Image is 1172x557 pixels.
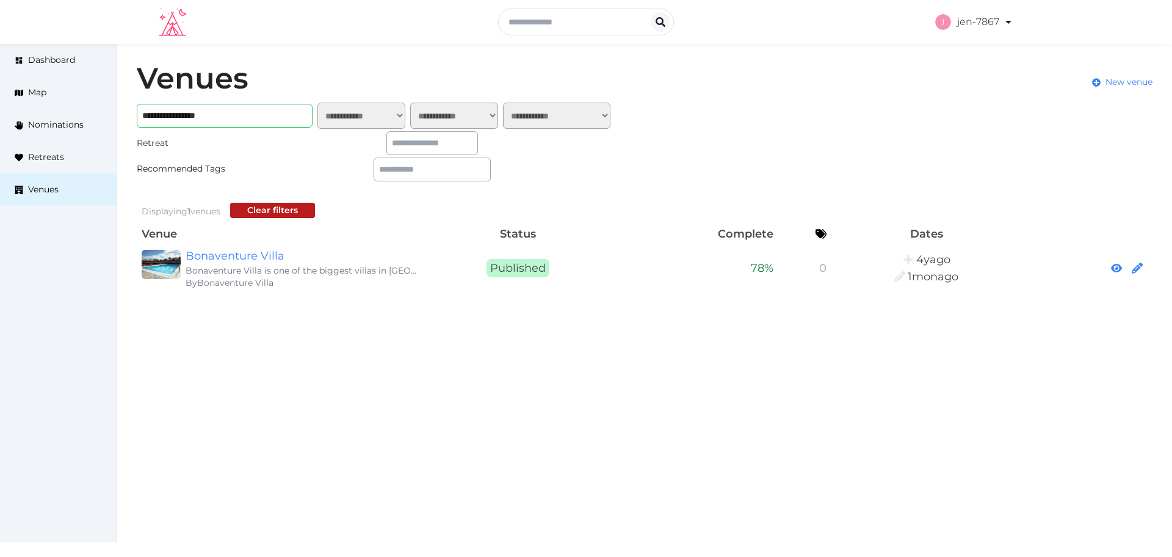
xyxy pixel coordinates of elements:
span: Dashboard [28,54,75,67]
span: Venues [28,183,59,196]
th: Venue [137,223,425,245]
span: Published [487,259,549,277]
th: Dates [831,223,1021,245]
div: Clear filters [247,204,298,217]
a: jen-7867 [935,5,1013,39]
th: Complete [611,223,778,245]
div: Recommended Tags [137,162,254,175]
span: 0 [819,261,827,275]
span: New venue [1105,76,1152,89]
div: Retreat [137,137,254,150]
span: 12:30AM, August 28th, 2025 [908,270,958,283]
div: By Bonaventure Villa [186,277,420,289]
div: Displaying venues [142,205,220,218]
button: Clear filters [230,203,315,218]
span: Retreats [28,151,64,164]
img: Bonaventure Villa [142,250,181,279]
span: 1:01AM, September 29th, 2021 [916,253,950,266]
span: 78 % [751,261,773,275]
h1: Venues [137,64,248,93]
th: Status [425,223,611,245]
span: Nominations [28,118,84,131]
a: Bonaventure Villa [186,247,420,264]
span: Map [28,86,46,99]
span: 1 [187,206,190,217]
div: Bonaventure Villa is one of the biggest villas in [GEOGRAPHIC_DATA] with 17500 sq feet living spa... [186,264,420,277]
a: New venue [1092,76,1152,89]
